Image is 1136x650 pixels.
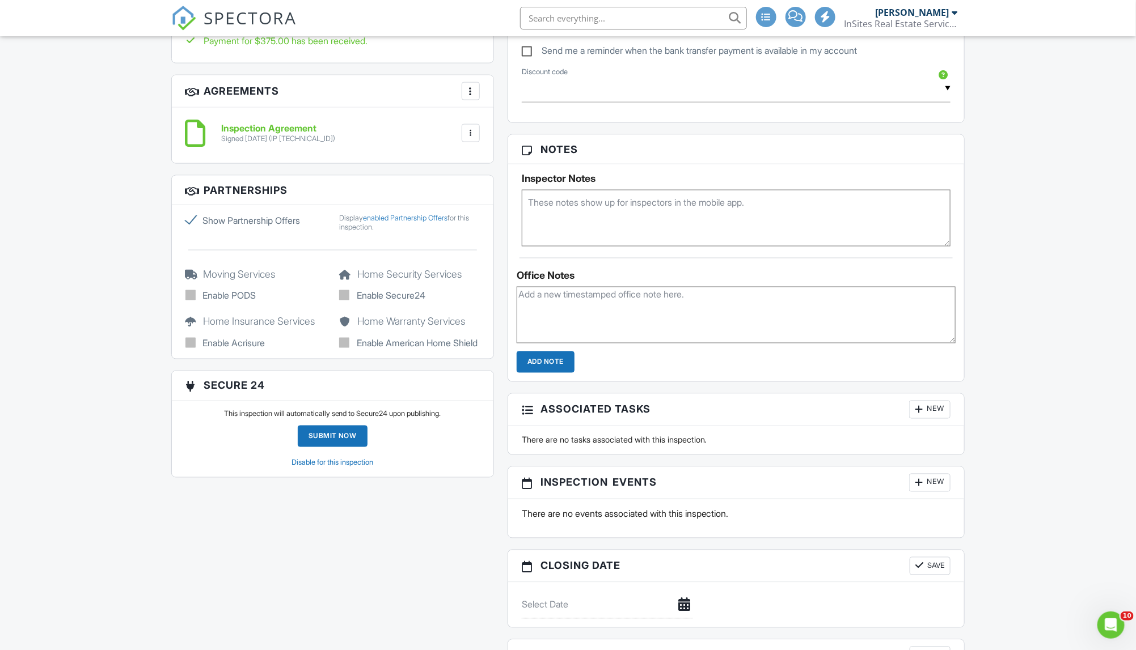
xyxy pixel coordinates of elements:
[522,45,858,60] label: Send me a reminder when the bank transfer payment is available in my account
[185,35,480,47] div: Payment for $375.00 has been received.
[339,289,480,303] label: Enable Secure24
[339,269,480,280] h5: Home Security Services
[222,124,336,143] a: Inspection Agreement Signed [DATE] (IP [TECHNICAL_ID])
[517,351,575,373] input: Add Note
[1097,611,1125,639] iframe: Intercom live chat
[910,557,951,575] button: Save
[185,337,326,350] label: Enable Acrisure
[540,475,608,490] span: Inspection
[204,6,297,29] span: SPECTORA
[298,426,368,447] a: Submit Now
[909,474,951,492] div: New
[613,475,657,490] span: Events
[508,135,965,164] h3: Notes
[224,410,441,419] p: This inspection will automatically send to Secure24 upon publishing.
[909,401,951,419] div: New
[185,316,326,328] h5: Home Insurance Services
[339,214,480,232] div: Display for this inspection.
[517,270,956,281] div: Office Notes
[185,289,326,303] label: Enable PODS
[185,214,326,227] label: Show Partnership Offers
[339,316,480,328] h5: Home Warranty Services
[363,214,447,222] a: enabled Partnership Offers
[339,337,480,350] label: Enable American Home Shield
[515,435,958,446] div: There are no tasks associated with this inspection.
[1121,611,1134,621] span: 10
[292,458,373,467] a: Disable for this inspection
[876,7,949,18] div: [PERSON_NAME]
[185,269,326,280] h5: Moving Services
[522,173,951,184] h5: Inspector Notes
[172,371,493,401] h3: Secure 24
[171,6,196,31] img: The Best Home Inspection Software - Spectora
[522,508,951,520] p: There are no events associated with this inspection.
[520,7,747,29] input: Search everything...
[222,124,336,134] h6: Inspection Agreement
[844,18,958,29] div: InSites Real Estate Services
[172,176,493,205] h3: Partnerships
[172,75,493,108] h3: Agreements
[540,402,651,417] span: Associated Tasks
[522,591,692,619] input: Select Date
[222,134,336,143] div: Signed [DATE] (IP [TECHNICAL_ID])
[540,558,620,573] span: Closing date
[171,15,297,39] a: SPECTORA
[522,67,568,77] label: Discount code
